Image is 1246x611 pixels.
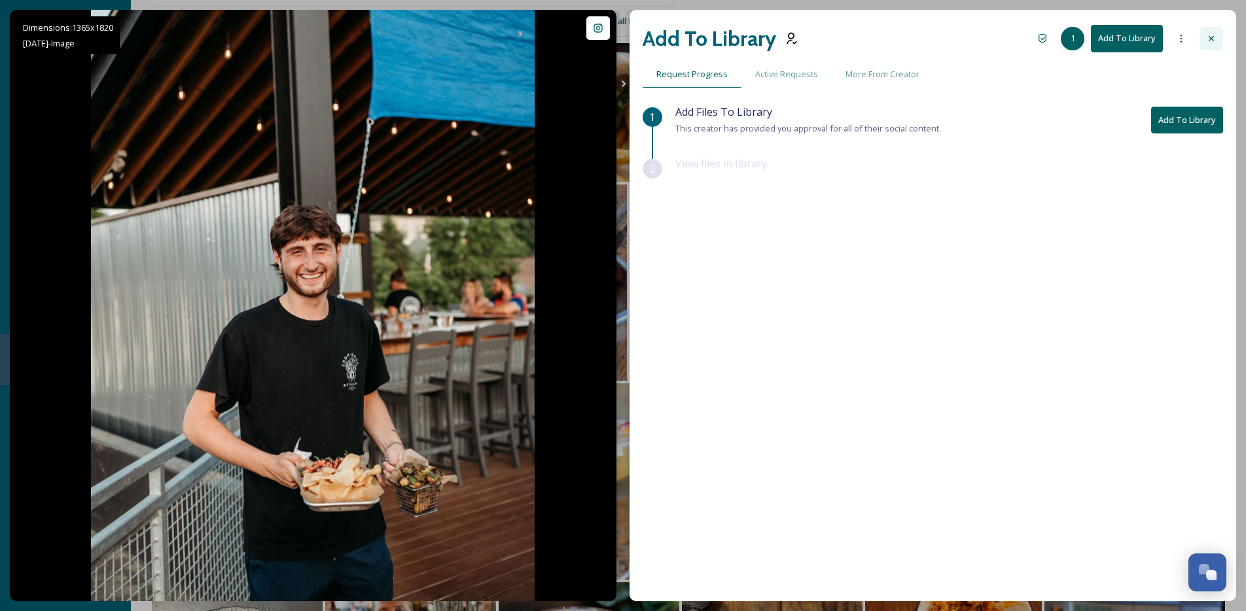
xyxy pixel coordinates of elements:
[845,68,919,80] span: More From Creator
[649,161,655,177] span: 2
[1071,32,1075,44] span: 1
[755,68,818,80] span: Active Requests
[23,22,113,33] span: Dimensions: 1365 x 1820
[1091,25,1163,52] button: Add To Library
[643,23,776,54] h2: Add To Library
[649,109,655,125] span: 1
[91,10,535,601] img: It’s not really summertime until you’ve enjoyed dinner and a craft cocktail on our rooftop. ☀️🍹 T...
[675,105,772,119] span: Add Files To Library
[23,37,75,49] span: [DATE] - Image
[675,122,941,134] span: This creator has provided you approval for all of their social content.
[656,68,728,80] span: Request Progress
[675,156,767,171] span: View files in library
[1188,553,1226,591] button: Open Chat
[1151,107,1223,133] button: Add To Library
